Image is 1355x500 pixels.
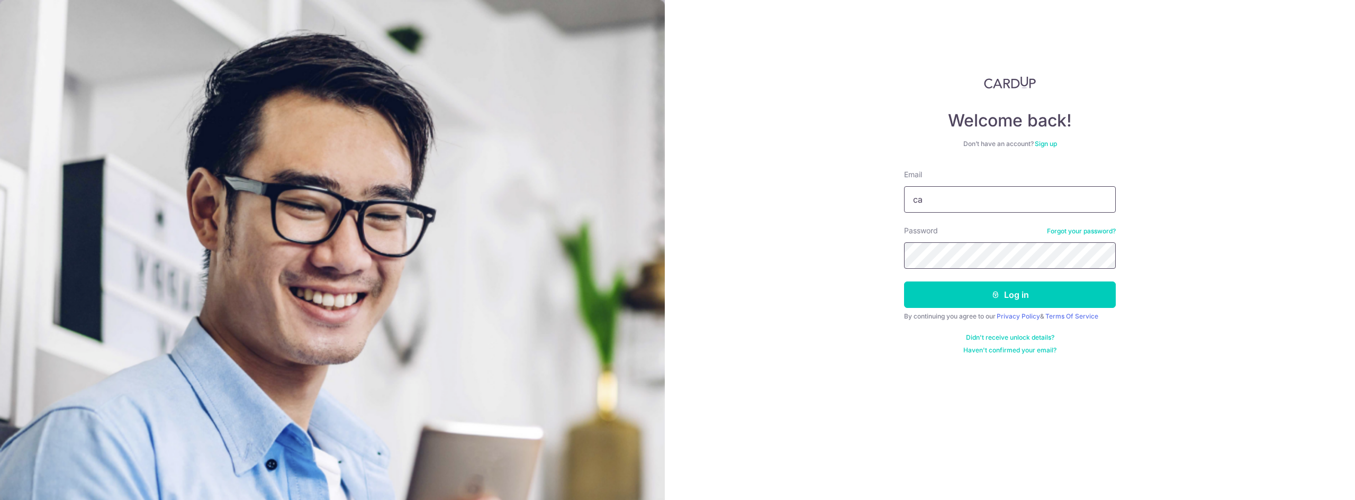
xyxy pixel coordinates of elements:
a: Haven't confirmed your email? [963,346,1056,354]
a: Terms Of Service [1045,312,1098,320]
a: Sign up [1035,140,1057,148]
label: Email [904,169,922,180]
button: Log in [904,281,1116,308]
input: Enter your Email [904,186,1116,213]
a: Forgot your password? [1047,227,1116,235]
a: Privacy Policy [997,312,1040,320]
a: Didn't receive unlock details? [966,333,1054,342]
h4: Welcome back! [904,110,1116,131]
img: CardUp Logo [984,76,1036,89]
label: Password [904,225,938,236]
div: Don’t have an account? [904,140,1116,148]
div: By continuing you agree to our & [904,312,1116,321]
